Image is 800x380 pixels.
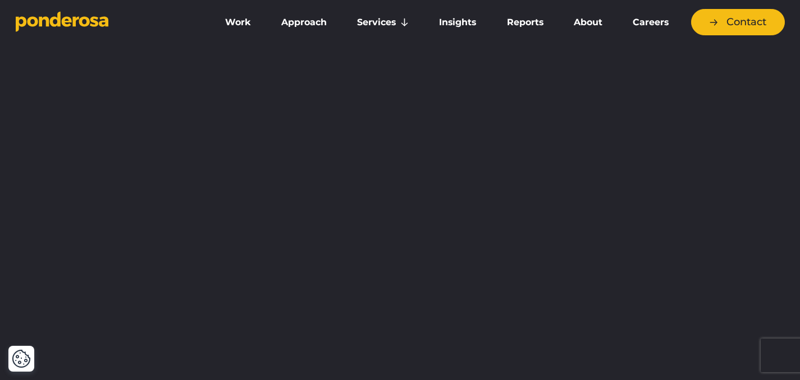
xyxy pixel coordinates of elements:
img: Revisit consent button [12,349,31,368]
button: Cookie Settings [12,349,31,368]
a: Go to homepage [16,11,195,34]
a: Services [344,11,422,34]
a: Careers [620,11,682,34]
a: Contact [691,9,785,35]
a: Reports [494,11,556,34]
a: Work [212,11,264,34]
a: About [561,11,615,34]
a: Approach [268,11,340,34]
a: Insights [426,11,489,34]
